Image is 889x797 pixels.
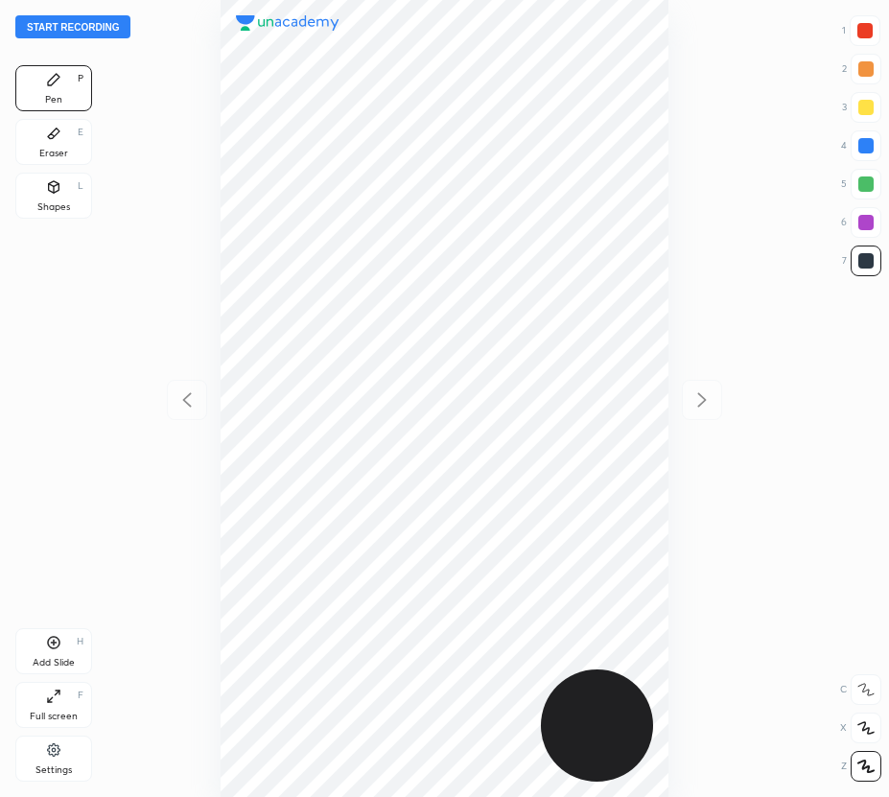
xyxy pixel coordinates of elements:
[30,712,78,721] div: Full screen
[35,765,72,775] div: Settings
[78,691,83,700] div: F
[842,246,881,276] div: 7
[77,637,83,646] div: H
[841,751,881,782] div: Z
[15,15,130,38] button: Start recording
[37,202,70,212] div: Shapes
[842,15,880,46] div: 1
[842,92,881,123] div: 3
[78,128,83,137] div: E
[840,713,881,743] div: X
[841,169,881,199] div: 5
[45,95,62,105] div: Pen
[841,130,881,161] div: 4
[842,54,881,84] div: 2
[236,15,339,31] img: logo.38c385cc.svg
[39,149,68,158] div: Eraser
[78,74,83,83] div: P
[840,674,881,705] div: C
[841,207,881,238] div: 6
[33,658,75,668] div: Add Slide
[78,181,83,191] div: L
